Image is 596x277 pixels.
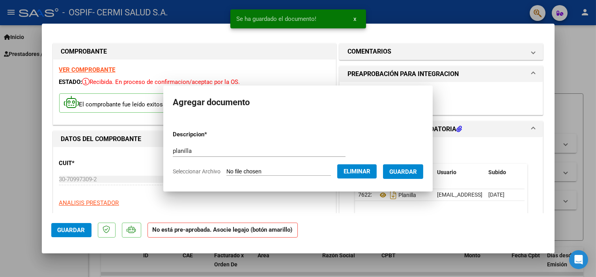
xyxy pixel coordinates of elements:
span: Guardar [389,168,417,175]
button: Eliminar [337,164,377,178]
mat-expansion-panel-header: PREAPROBACIÓN PARA INTEGRACION [340,66,543,82]
strong: COMPROBANTE [61,48,107,55]
p: El comprobante fue leído exitosamente. [59,93,190,113]
span: 76222 [358,191,374,198]
h1: PREAPROBACIÓN PARA INTEGRACION [348,69,459,79]
strong: No está pre-aprobada. Asocie legajo (botón amarillo) [148,223,298,238]
h1: COMENTARIOS [348,47,391,56]
button: Guardar [383,164,423,179]
span: Seleccionar Archivo [173,168,220,175]
p: CUIT [59,159,140,168]
span: [DATE] [488,191,504,198]
span: ANALISIS PRESTADOR [59,199,119,206]
span: Subido [488,169,506,175]
mat-expansion-panel-header: COMENTARIOS [340,44,543,59]
h2: Agregar documento [173,95,423,110]
mat-expansion-panel-header: DOCUMENTACIÓN RESPALDATORIA [340,121,543,137]
i: Descargar documento [388,189,398,201]
span: ESTADO: [59,78,82,86]
datatable-header-cell: Usuario [434,164,485,181]
span: Planilla [378,192,416,198]
span: Recibida. En proceso de confirmacion/aceptac por la OS. [82,78,240,86]
span: Guardar [58,227,85,234]
span: x [354,15,357,22]
strong: DATOS DEL COMPROBANTE [61,135,142,143]
span: Usuario [437,169,456,175]
span: Eliminar [344,168,370,175]
span: Se ha guardado el documento! [237,15,317,23]
div: Open Intercom Messenger [569,250,588,269]
button: Guardar [51,223,92,237]
span: [EMAIL_ADDRESS][DOMAIN_NAME] - CERMI SALUD [437,191,563,198]
a: VER COMPROBANTE [59,66,116,73]
div: PREAPROBACIÓN PARA INTEGRACION [340,82,543,115]
datatable-header-cell: Subido [485,164,525,181]
p: Descripcion [173,130,248,139]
